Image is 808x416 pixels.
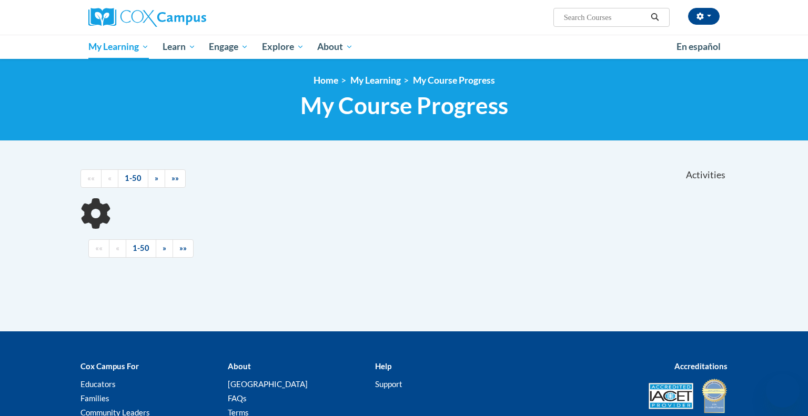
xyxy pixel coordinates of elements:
span: «« [87,174,95,182]
a: Previous [109,239,126,258]
b: Help [375,361,391,371]
a: About [311,35,360,59]
a: Cox Campus [88,8,288,27]
input: Search Courses [563,11,647,24]
a: Begining [80,169,102,188]
a: My Learning [82,35,156,59]
iframe: Button to launch messaging window [766,374,800,408]
img: Accredited IACET® Provider [649,383,693,409]
span: »» [171,174,179,182]
button: Search [647,11,663,24]
span: » [163,243,166,252]
a: Begining [88,239,109,258]
a: Educators [80,379,116,389]
img: Cox Campus [88,8,206,27]
a: My Learning [350,75,401,86]
a: 1-50 [126,239,156,258]
span: » [155,174,158,182]
span: My Course Progress [300,92,508,119]
a: Next [148,169,165,188]
a: Engage [202,35,255,59]
a: Learn [156,35,203,59]
button: Account Settings [688,8,720,25]
span: My Learning [88,40,149,53]
a: Explore [255,35,311,59]
a: Families [80,393,109,403]
a: End [165,169,186,188]
span: En español [676,41,721,52]
span: About [317,40,353,53]
a: 1-50 [118,169,148,188]
a: My Course Progress [413,75,495,86]
b: Accreditations [674,361,728,371]
a: FAQs [228,393,247,403]
span: Learn [163,40,196,53]
a: [GEOGRAPHIC_DATA] [228,379,308,389]
a: End [173,239,194,258]
span: Activities [686,169,725,181]
a: Support [375,379,402,389]
b: Cox Campus For [80,361,139,371]
span: « [108,174,112,182]
img: IDA® Accredited [701,378,728,414]
a: En español [670,36,728,58]
b: About [228,361,251,371]
span: »» [179,243,187,252]
span: «« [95,243,103,252]
a: Previous [101,169,118,188]
div: Main menu [73,35,735,59]
a: Next [156,239,173,258]
a: Home [314,75,338,86]
span: Explore [262,40,304,53]
span: Engage [209,40,248,53]
span: « [116,243,119,252]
